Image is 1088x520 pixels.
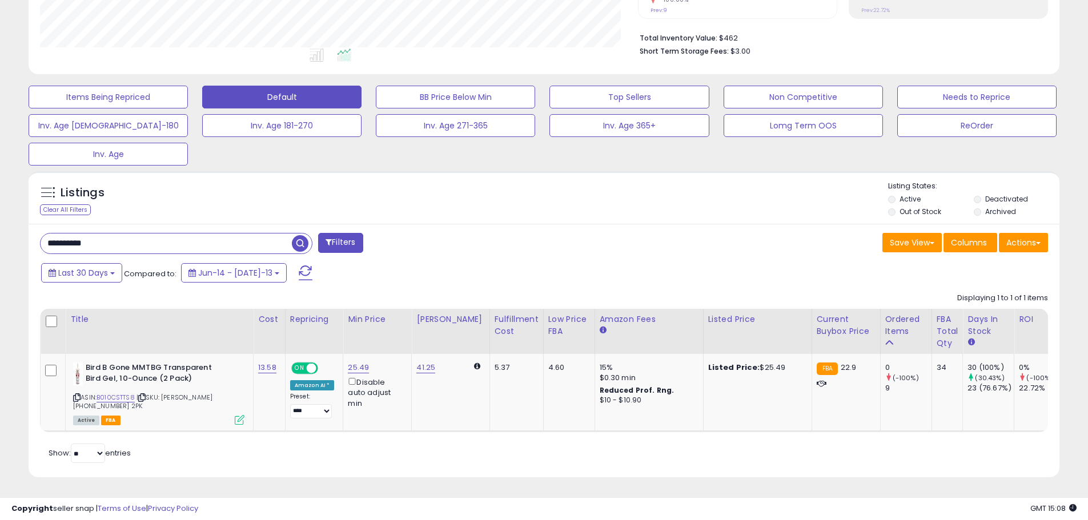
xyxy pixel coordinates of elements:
[600,313,698,325] div: Amazon Fees
[951,237,987,248] span: Columns
[999,233,1048,252] button: Actions
[841,362,857,373] span: 22.9
[416,362,435,373] a: 41.25
[29,86,188,108] button: Items Being Repriced
[651,7,667,14] small: Prev: 9
[376,114,535,137] button: Inv. Age 271-365
[348,313,407,325] div: Min Price
[885,362,932,373] div: 0
[1030,503,1077,514] span: 2025-08-13 15:08 GMT
[416,313,484,325] div: [PERSON_NAME]
[640,46,729,56] b: Short Term Storage Fees:
[318,233,363,253] button: Filters
[58,267,108,279] span: Last 30 Days
[900,207,941,216] label: Out of Stock
[957,293,1048,304] div: Displaying 1 to 1 of 1 items
[888,181,1059,192] p: Listing States:
[600,373,694,383] div: $0.30 min
[897,86,1057,108] button: Needs to Reprice
[40,204,91,215] div: Clear All Filters
[316,364,335,373] span: OFF
[985,194,1028,204] label: Deactivated
[640,30,1039,44] li: $462
[708,313,807,325] div: Listed Price
[708,362,803,373] div: $25.49
[86,362,224,386] b: Bird B Gone MMTBG Transparent Bird Gel, 10-Ounce (2 Pack)
[101,416,121,425] span: FBA
[495,313,539,337] div: Fulfillment Cost
[98,503,146,514] a: Terms of Use
[73,393,212,410] span: | SKU: [PERSON_NAME] [PHONE_NUMBER] 2PK
[897,114,1057,137] button: ReOrder
[29,143,188,166] button: Inv. Age
[944,233,997,252] button: Columns
[817,313,876,337] div: Current Buybox Price
[292,364,307,373] span: ON
[41,263,122,283] button: Last 30 Days
[70,313,248,325] div: Title
[290,380,335,390] div: Amazon AI *
[258,362,276,373] a: 13.58
[495,362,535,373] div: 5.37
[148,503,198,514] a: Privacy Policy
[549,86,709,108] button: Top Sellers
[600,362,694,373] div: 15%
[882,233,942,252] button: Save View
[937,362,954,373] div: 34
[73,362,244,424] div: ASIN:
[1026,373,1053,382] small: (-100%)
[202,86,362,108] button: Default
[1019,383,1065,393] div: 22.72%
[893,373,919,382] small: (-100%)
[1019,313,1061,325] div: ROI
[967,383,1014,393] div: 23 (76.67%)
[202,114,362,137] button: Inv. Age 181-270
[708,362,760,373] b: Listed Price:
[885,313,927,337] div: Ordered Items
[73,362,83,385] img: 41wf1+t7QkL._SL40_.jpg
[376,86,535,108] button: BB Price Below Min
[61,185,105,201] h5: Listings
[29,114,188,137] button: Inv. Age [DEMOGRAPHIC_DATA]-180
[730,46,750,57] span: $3.00
[600,385,675,395] b: Reduced Prof. Rng.
[600,325,607,336] small: Amazon Fees.
[348,362,369,373] a: 25.49
[548,362,586,373] div: 4.60
[967,337,974,348] small: Days In Stock.
[49,448,131,458] span: Show: entries
[967,313,1009,337] div: Days In Stock
[548,313,590,337] div: Low Price FBA
[124,268,176,279] span: Compared to:
[11,503,53,514] strong: Copyright
[724,86,883,108] button: Non Competitive
[290,393,335,418] div: Preset:
[985,207,1016,216] label: Archived
[967,362,1014,373] div: 30 (100%)
[549,114,709,137] button: Inv. Age 365+
[1019,362,1065,373] div: 0%
[975,373,1004,382] small: (30.43%)
[724,114,883,137] button: Lomg Term OOS
[640,33,717,43] b: Total Inventory Value:
[900,194,921,204] label: Active
[11,503,198,514] div: seller snap | |
[885,383,932,393] div: 9
[817,362,838,375] small: FBA
[290,313,339,325] div: Repricing
[937,313,958,349] div: FBA Total Qty
[258,313,280,325] div: Cost
[600,396,694,405] div: $10 - $10.90
[198,267,272,279] span: Jun-14 - [DATE]-13
[181,263,287,283] button: Jun-14 - [DATE]-13
[97,393,135,402] a: B010CSTTS8
[73,416,99,425] span: All listings currently available for purchase on Amazon
[861,7,890,14] small: Prev: 22.72%
[348,376,403,409] div: Disable auto adjust min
